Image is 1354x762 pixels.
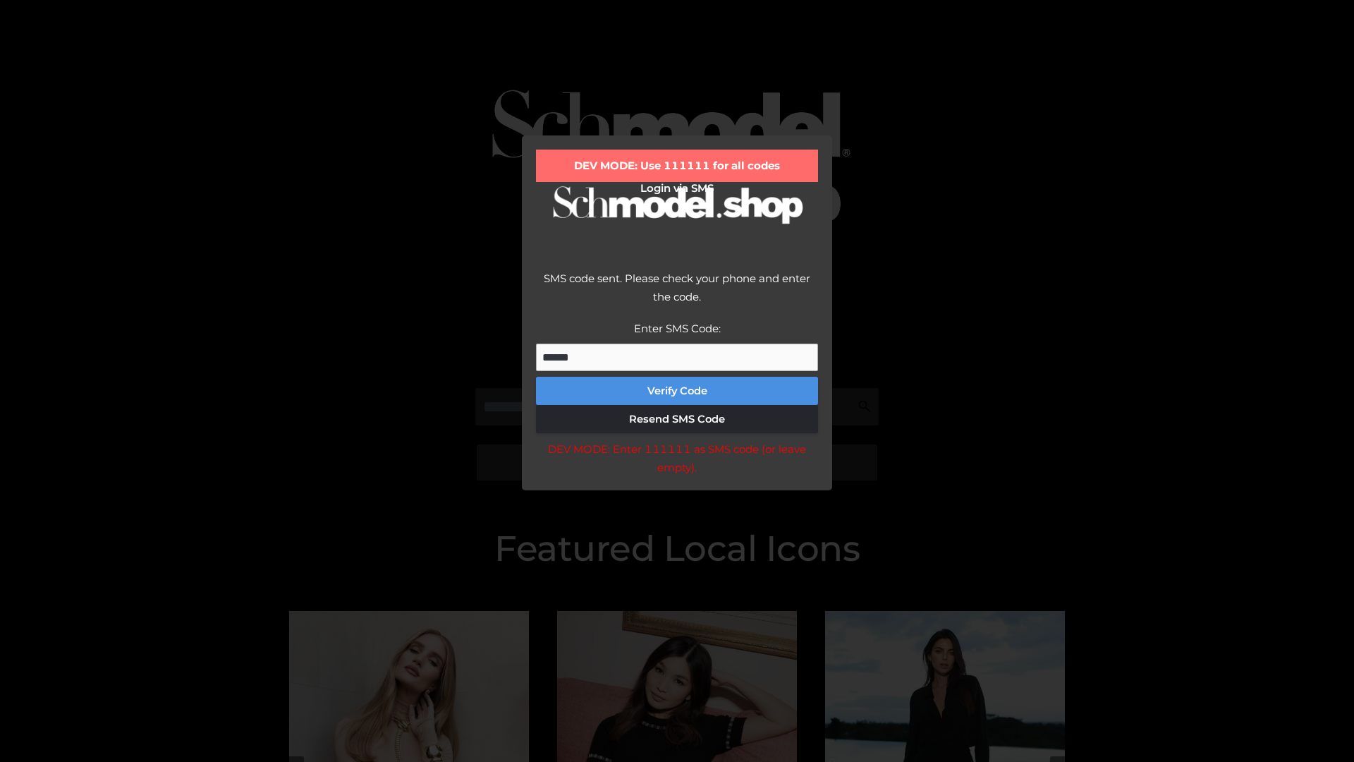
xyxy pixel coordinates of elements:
[536,182,818,195] h2: Login via SMS
[536,440,818,476] div: DEV MODE: Enter 111111 as SMS code (or leave empty).
[536,150,818,182] div: DEV MODE: Use 111111 for all codes
[536,405,818,433] button: Resend SMS Code
[536,377,818,405] button: Verify Code
[536,270,818,320] div: SMS code sent. Please check your phone and enter the code.
[634,322,721,335] label: Enter SMS Code:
